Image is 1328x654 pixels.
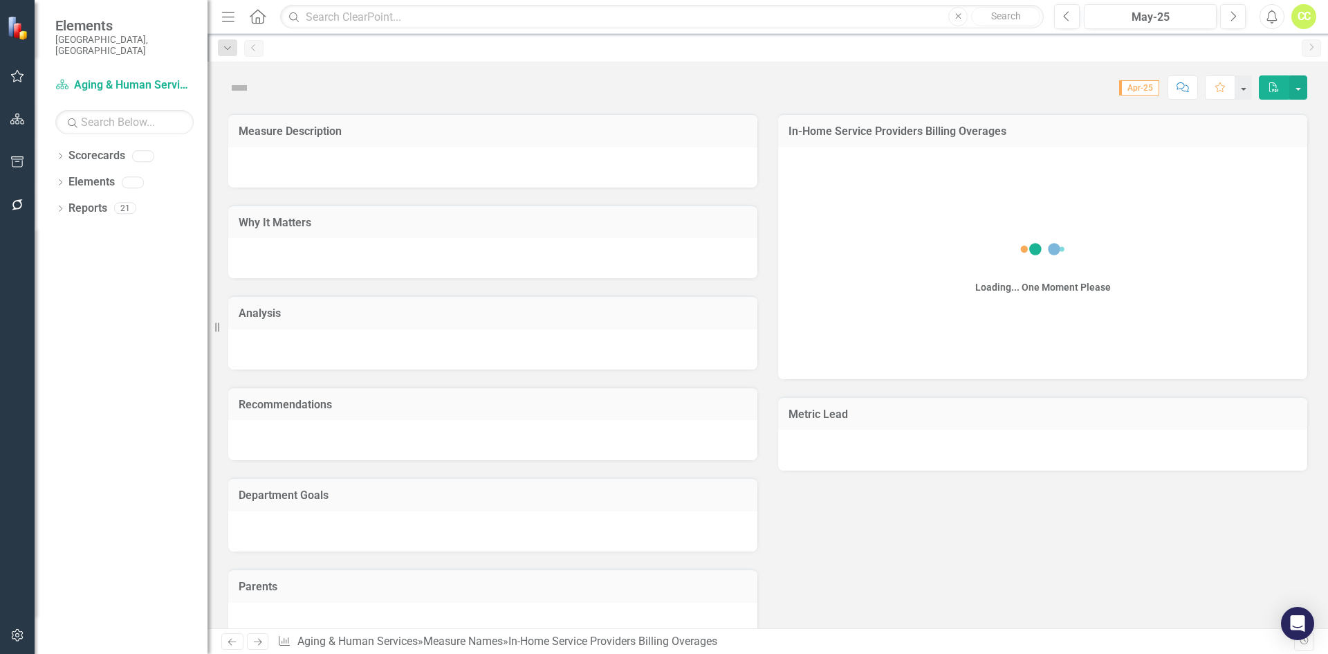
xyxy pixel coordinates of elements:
[239,399,747,411] h3: Recommendations
[788,408,1297,421] h3: Metric Lead
[228,77,250,99] img: Not Defined
[1119,80,1159,96] span: Apr-25
[55,78,194,93] a: Aging & Human Services
[1281,607,1314,640] div: Open Intercom Messenger
[971,7,1040,26] button: Search
[239,581,747,593] h3: Parents
[114,203,136,215] div: 21
[239,217,747,229] h3: Why It Matters
[277,634,1293,650] div: » »
[975,280,1111,294] div: Loading... One Moment Please
[68,174,115,190] a: Elements
[297,635,418,648] a: Aging & Human Services
[1089,9,1212,26] div: May-25
[68,148,125,164] a: Scorecards
[788,125,1297,138] h3: In-Home Service Providers Billing Overages
[1084,4,1217,29] button: May-25
[239,125,747,138] h3: Measure Description
[239,307,747,320] h3: Analysis
[55,34,194,57] small: [GEOGRAPHIC_DATA], [GEOGRAPHIC_DATA]
[55,17,194,34] span: Elements
[423,635,503,648] a: Measure Names
[239,489,747,502] h3: Department Goals
[7,15,31,39] img: ClearPoint Strategy
[68,201,107,217] a: Reports
[1291,4,1316,29] button: CC
[508,635,717,648] div: In-Home Service Providers Billing Overages
[280,5,1044,29] input: Search ClearPoint...
[991,10,1021,21] span: Search
[55,110,194,134] input: Search Below...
